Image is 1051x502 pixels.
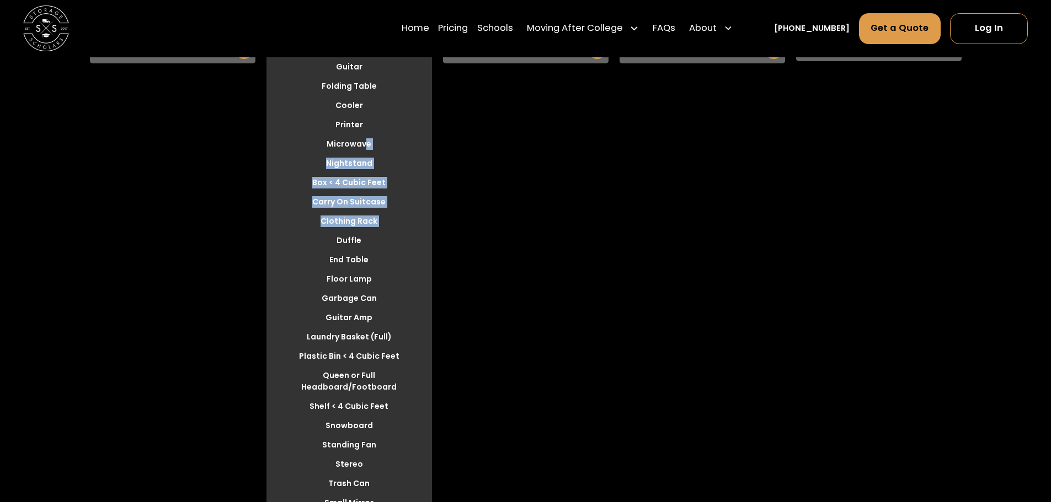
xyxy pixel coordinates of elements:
li: End Table [266,251,432,268]
li: Printer [266,116,432,133]
li: Floor Lamp [266,271,432,288]
li: Queen or Full Headboard/Footboard [266,367,432,396]
a: Schools [477,13,513,45]
li: Plastic Bin < 4 Cubic Feet [266,348,432,365]
li: Nightstand [266,155,432,172]
li: Duffle [266,232,432,249]
li: Carry On Suitcase [266,193,432,210]
li: Shelf < 4 Cubic Feet [266,398,432,415]
div: About [689,22,717,36]
img: Storage Scholars main logo [23,6,69,51]
li: Clothing Rack [266,213,432,230]
li: Box < 4 Cubic Feet [266,174,432,191]
li: Microwave [266,136,432,153]
li: Laundry Basket (Full) [266,328,432,346]
li: Snowboard [266,417,432,434]
li: Guitar Amp [266,309,432,326]
li: Stereo [266,456,432,473]
div: About [685,13,738,45]
a: Pricing [438,13,468,45]
a: Home [402,13,429,45]
div: Moving After College [527,22,623,36]
li: Trash Can [266,475,432,492]
li: Cooler [266,97,432,114]
li: Guitar [266,58,432,75]
li: Folding Table [266,78,432,95]
a: Log In [950,13,1028,44]
a: [PHONE_NUMBER] [774,23,850,35]
div: Moving After College [522,13,644,45]
a: Get a Quote [859,13,941,44]
li: Standing Fan [266,436,432,454]
a: FAQs [653,13,675,45]
li: Garbage Can [266,290,432,307]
